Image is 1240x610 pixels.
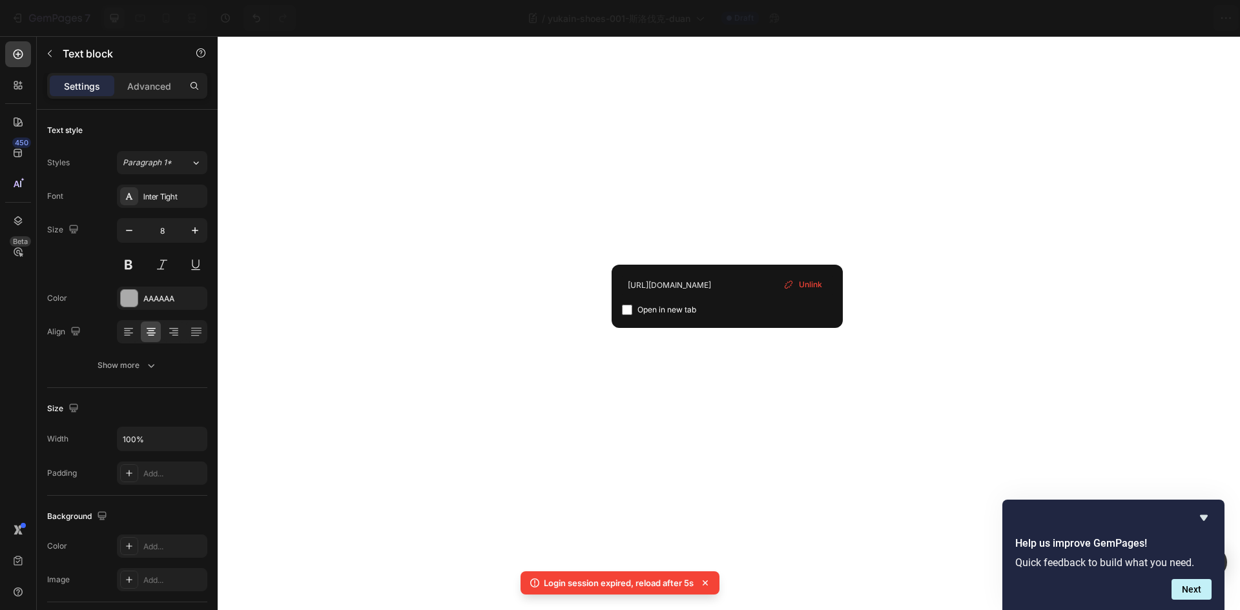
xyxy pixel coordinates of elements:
p: Login session expired, reload after 5s [544,576,694,589]
div: Help us improve GemPages! [1015,510,1212,600]
div: Add... [143,541,204,553]
button: 7 [5,5,96,31]
input: Auto [118,427,207,451]
p: 7 [85,10,90,26]
p: Settings [64,79,100,93]
p: Quick feedback to build what you need. [1015,556,1212,569]
div: Inter Tight [143,191,204,203]
div: Background [47,508,110,525]
span: Open in new tab [637,302,696,318]
button: Paragraph 1* [117,151,207,174]
span: / [542,12,545,25]
h2: Help us improve GemPages! [1015,536,1212,551]
button: Show more [47,354,207,377]
span: yukain-shoes-001-斯洛伐克-duan [548,12,690,25]
span: Draft [734,12,754,24]
div: Size [47,221,81,239]
div: Color [47,292,67,304]
span: Paragraph 1* [123,157,172,168]
p: Text block [63,46,172,61]
div: Align [47,323,83,341]
div: AAAAAA [143,293,204,305]
div: Color [47,540,67,552]
div: Show more [98,359,158,372]
button: Upgrade to publish [1111,5,1235,31]
div: Upgrade to publish [1122,12,1224,25]
div: Font [47,190,63,202]
div: Padding [47,467,77,479]
span: Unlink [799,279,822,290]
button: Save [1064,5,1106,31]
div: Beta [10,236,31,247]
span: Save [1075,13,1096,24]
div: Text style [47,125,83,136]
div: Add... [143,468,204,480]
button: Next question [1172,579,1212,600]
div: Size [47,400,81,418]
div: 450 [12,137,31,148]
div: Width [47,433,68,445]
button: Hide survey [1196,510,1212,525]
p: Advanced [127,79,171,93]
div: Image [47,574,70,585]
div: Styles [47,157,70,168]
iframe: Design area [218,36,1240,610]
input: Paste link here [622,275,832,296]
div: Add... [143,574,204,586]
div: Undo/Redo [243,5,296,31]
